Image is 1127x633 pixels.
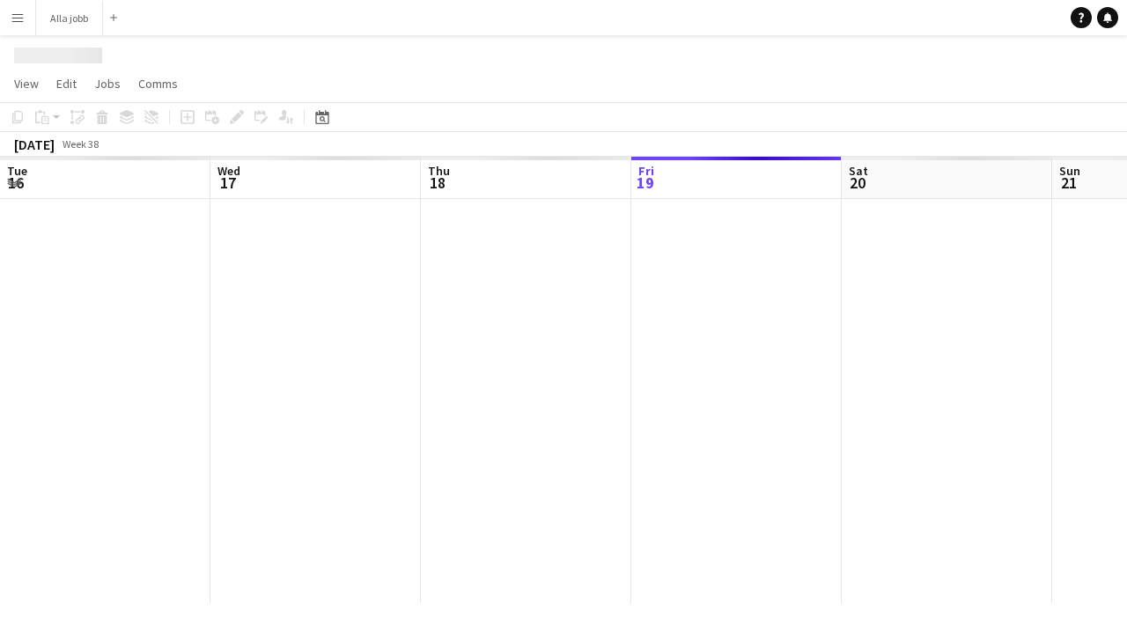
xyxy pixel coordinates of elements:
button: Alla jobb [36,1,103,35]
span: 18 [425,173,450,193]
span: Tue [7,163,27,179]
span: Comms [138,76,178,92]
span: Jobs [94,76,121,92]
a: Jobs [87,72,128,95]
span: Fri [638,163,654,179]
span: 19 [636,173,654,193]
span: Thu [428,163,450,179]
a: Comms [131,72,185,95]
span: 17 [215,173,240,193]
span: Sat [849,163,868,179]
div: [DATE] [14,136,55,153]
span: Wed [217,163,240,179]
span: View [14,76,39,92]
span: 20 [846,173,868,193]
span: Sun [1059,163,1080,179]
a: Edit [49,72,84,95]
span: Week 38 [58,137,102,151]
a: View [7,72,46,95]
span: 16 [4,173,27,193]
span: 21 [1057,173,1080,193]
span: Edit [56,76,77,92]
